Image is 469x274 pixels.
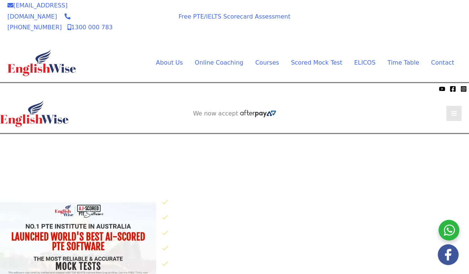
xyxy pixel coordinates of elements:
[162,258,469,270] li: 200 Listening Practice Questions
[340,16,454,30] a: AI SCORED PTE SOFTWARE REGISTER FOR FREE SOFTWARE TRIAL
[460,86,467,92] a: Instagram
[240,110,276,117] img: Afterpay-Logo
[68,24,113,31] a: 1300 000 783
[249,57,285,68] a: CoursesMenu Toggle
[7,49,76,76] img: cropped-ew-logo
[178,13,290,20] a: Free PTE/IELTS Scorecard Assessment
[4,85,43,92] span: We now accept
[189,110,280,118] aside: Header Widget 2
[162,212,469,224] li: 250 Speaking Practice Questions
[439,86,445,92] a: YouTube
[332,10,462,34] aside: Header Widget 1
[450,86,456,92] a: Facebook
[129,11,160,26] span: We now accept
[425,57,454,68] a: Contact
[156,59,183,66] span: About Us
[170,134,299,158] aside: Header Widget 1
[162,242,469,255] li: 125 Reading Practice Questions
[193,110,238,117] span: We now accept
[381,57,425,68] a: Time TableMenu Toggle
[255,59,279,66] span: Courses
[162,196,469,209] li: 30X AI Scored Full Length Mock Tests
[7,2,68,20] a: [EMAIL_ADDRESS][DOMAIN_NAME]
[348,57,381,68] a: ELICOS
[177,140,292,155] a: AI SCORED PTE SOFTWARE REGISTER FOR FREE SOFTWARE TRIAL
[156,180,469,191] p: Click below to know why EnglishWise has worlds best AI scored PTE software
[354,59,375,66] span: ELICOS
[195,59,243,66] span: Online Coaching
[431,59,454,66] span: Contact
[138,57,454,68] nav: Site Navigation: Main Menu
[134,27,155,31] img: Afterpay-Logo
[162,227,469,239] li: 50 Writing Practice Questions
[150,57,188,68] a: About UsMenu Toggle
[387,59,419,66] span: Time Table
[189,57,249,68] a: Online CoachingMenu Toggle
[45,87,65,91] img: Afterpay-Logo
[438,244,459,265] img: white-facebook.png
[291,59,342,66] span: Scored Mock Test
[285,57,348,68] a: Scored Mock TestMenu Toggle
